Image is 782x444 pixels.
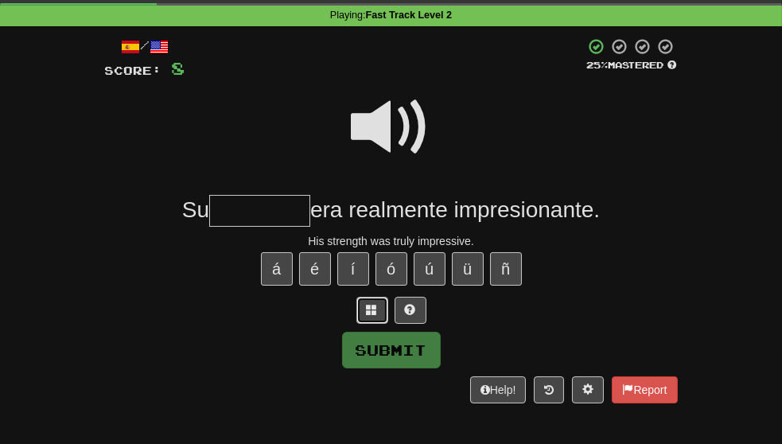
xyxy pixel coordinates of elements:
[366,10,453,21] strong: Fast Track Level 2
[586,59,678,72] div: Mastered
[105,233,678,249] div: His strength was truly impressive.
[534,376,564,403] button: Round history (alt+y)
[490,252,522,286] button: ñ
[342,332,441,368] button: Submit
[452,252,484,286] button: ü
[586,60,608,70] span: 25 %
[105,64,162,77] span: Score:
[337,252,369,286] button: í
[261,252,293,286] button: á
[356,297,388,324] button: Switch sentence to multiple choice alt+p
[470,376,527,403] button: Help!
[395,297,426,324] button: Single letter hint - you only get 1 per sentence and score half the points! alt+h
[375,252,407,286] button: ó
[310,197,600,222] span: era realmente impresionante.
[182,197,209,222] span: Su
[172,58,185,78] span: 8
[612,376,677,403] button: Report
[105,37,185,57] div: /
[414,252,445,286] button: ú
[299,252,331,286] button: é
